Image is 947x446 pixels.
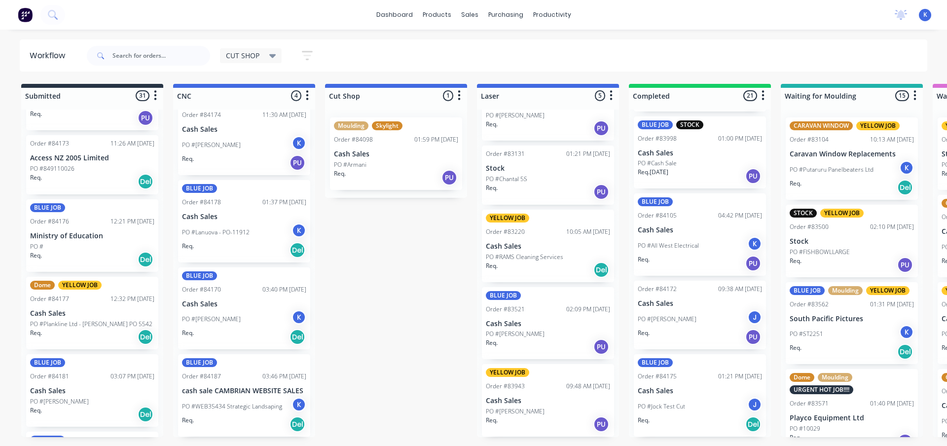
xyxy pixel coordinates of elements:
[18,7,33,22] img: Factory
[790,165,874,174] p: PO #Putaruru Panelbeaters Ltd
[26,135,158,194] div: Order #8417311:26 AM [DATE]Access NZ 2005 LimitedPO #849110026Req.Del
[226,50,259,61] span: CUT SHOP
[110,139,154,148] div: 11:26 AM [DATE]
[786,205,918,277] div: STOCKYELLOW JOBOrder #8350002:10 PM [DATE]StockPO #FISHBOWLLARGEReq.PU
[566,149,610,158] div: 01:21 PM [DATE]
[30,320,152,329] p: PO #Plankline Ltd - [PERSON_NAME] PO 5542
[182,372,221,381] div: Order #84187
[870,223,914,231] div: 02:10 PM [DATE]
[138,329,153,345] div: Del
[291,136,306,150] div: K
[334,135,373,144] div: Order #84098
[290,242,305,258] div: Del
[138,407,153,422] div: Del
[262,285,306,294] div: 03:40 PM [DATE]
[334,121,368,130] div: Moulding
[182,315,241,324] p: PO #[PERSON_NAME]
[897,257,913,273] div: PU
[486,338,498,347] p: Req.
[638,372,677,381] div: Order #84175
[482,287,614,360] div: BLUE JOBOrder #8352102:09 PM [DATE]Cash SalesPO #[PERSON_NAME]Req.PU
[58,281,102,290] div: YELLOW JOB
[262,198,306,207] div: 01:37 PM [DATE]
[638,159,677,168] p: PO #Cash Sale
[786,117,918,200] div: CARAVAN WINDOWYELLOW JOBOrder #8310410:13 AM [DATE]Caravan Window ReplacementsPO #Putaruru Panelb...
[178,354,310,437] div: BLUE JOBOrder #8418703:46 PM [DATE]cash sale CAMBRIAN WEBSITE SALESPO #WEB35434 Strategic Landsap...
[334,150,458,158] p: Cash Sales
[790,209,817,218] div: STOCK
[486,149,525,158] div: Order #83131
[30,139,69,148] div: Order #84173
[182,198,221,207] div: Order #84178
[30,387,154,395] p: Cash Sales
[110,295,154,303] div: 12:32 PM [DATE]
[638,416,650,425] p: Req.
[182,271,217,280] div: BLUE JOB
[638,329,650,337] p: Req.
[486,111,545,120] p: PO #[PERSON_NAME]
[747,236,762,251] div: K
[30,203,65,212] div: BLUE JOB
[30,232,154,240] p: Ministry of Education
[290,329,305,345] div: Del
[483,7,528,22] div: purchasing
[178,93,310,175] div: Order #8417411:30 AM [DATE]Cash SalesPO #[PERSON_NAME]KReq.PU
[486,397,610,405] p: Cash Sales
[182,213,306,221] p: Cash Sales
[482,210,614,282] div: YELLOW JOBOrder #8322010:05 AM [DATE]Cash SalesPO #RAMS Cleaning ServicesReq.Del
[790,373,814,382] div: Dome
[30,154,154,162] p: Access NZ 2005 Limited
[745,168,761,184] div: PU
[182,154,194,163] p: Req.
[486,253,563,261] p: PO #RAMS Cleaning Services
[112,46,210,66] input: Search for orders...
[371,7,418,22] a: dashboard
[182,329,194,337] p: Req.
[182,358,217,367] div: BLUE JOB
[182,125,306,134] p: Cash Sales
[790,286,825,295] div: BLUE JOB
[634,116,766,189] div: BLUE JOBSTOCKOrder #8399801:00 PM [DATE]Cash SalesPO #Cash SaleReq.[DATE]PU
[30,50,70,62] div: Workflow
[638,315,696,324] p: PO #[PERSON_NAME]
[790,399,829,408] div: Order #83571
[870,135,914,144] div: 10:13 AM [DATE]
[330,117,462,190] div: MouldingSkylightOrder #8409801:59 PM [DATE]Cash SalesPO #ArmaniReq.PU
[30,406,42,415] p: Req.
[747,310,762,325] div: J
[786,282,918,365] div: BLUE JOBMouldingYELLOW JOBOrder #8356201:31 PM [DATE]South Pacific PicturesPO #ST2251KReq.Del
[790,300,829,309] div: Order #83562
[441,170,457,186] div: PU
[566,382,610,391] div: 09:48 AM [DATE]
[30,436,65,445] div: BLUE JOB
[290,155,305,171] div: PU
[790,135,829,144] div: Order #83104
[718,285,762,294] div: 09:38 AM [DATE]
[486,407,545,416] p: PO #[PERSON_NAME]
[30,173,42,182] p: Req.
[593,120,609,136] div: PU
[745,416,761,432] div: Del
[334,169,346,178] p: Req.
[178,267,310,350] div: BLUE JOBOrder #8417003:40 PM [DATE]Cash SalesPO #[PERSON_NAME]KReq.Del
[262,111,306,119] div: 11:30 AM [DATE]
[482,364,614,437] div: YELLOW JOBOrder #8394309:48 AM [DATE]Cash SalesPO #[PERSON_NAME]Req.PU
[790,343,801,352] p: Req.
[486,261,498,270] p: Req.
[634,281,766,349] div: Order #8417209:38 AM [DATE]Cash SalesPO #[PERSON_NAME]JReq.PU
[418,7,456,22] div: products
[790,414,914,422] p: Playco Equipment Ltd
[182,242,194,251] p: Req.
[566,305,610,314] div: 02:09 PM [DATE]
[291,397,306,412] div: K
[638,149,762,157] p: Cash Sales
[182,387,306,395] p: cash sale CAMBRIAN WEBSITE SALES
[718,211,762,220] div: 04:42 PM [DATE]
[790,315,914,323] p: South Pacific Pictures
[486,120,498,129] p: Req.
[593,416,609,432] div: PU
[30,110,42,118] p: Req.
[634,193,766,276] div: BLUE JOBOrder #8410504:42 PM [DATE]Cash SalesPO #All West ElectricalKReq.PU
[638,211,677,220] div: Order #84105
[182,184,217,193] div: BLUE JOB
